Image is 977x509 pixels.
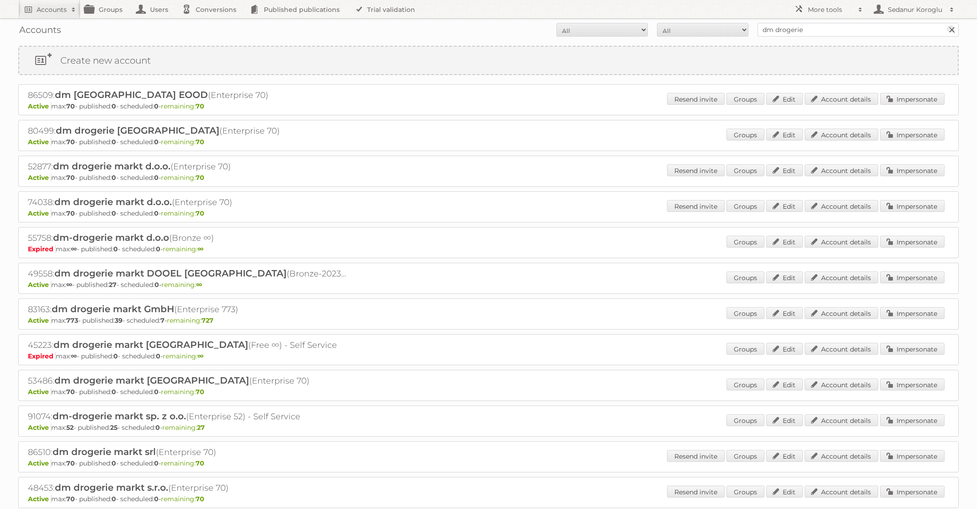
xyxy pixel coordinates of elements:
[196,173,204,182] strong: 70
[110,423,117,432] strong: 25
[28,209,51,217] span: Active
[28,232,348,244] h2: 55758: (Bronze ∞)
[28,339,348,351] h2: 45223: (Free ∞) - Self Service
[66,138,75,146] strong: 70
[202,316,214,325] strong: 727
[54,268,287,279] span: dm drogerie markt DOOEL [GEOGRAPHIC_DATA]
[726,164,764,176] a: Groups
[54,196,172,207] span: dm drogerie markt d.o.o.
[156,352,160,360] strong: 0
[880,450,945,462] a: Impersonate
[71,352,77,360] strong: ∞
[726,379,764,390] a: Groups
[28,173,51,182] span: Active
[726,486,764,498] a: Groups
[28,245,949,253] p: max: - published: - scheduled: -
[880,414,945,426] a: Impersonate
[66,388,75,396] strong: 70
[66,209,75,217] strong: 70
[154,173,159,182] strong: 0
[667,450,725,462] a: Resend invite
[66,281,72,289] strong: ∞
[154,138,159,146] strong: 0
[28,375,348,387] h2: 53486: (Enterprise 70)
[161,281,202,289] span: remaining:
[109,281,117,289] strong: 27
[112,209,116,217] strong: 0
[28,352,949,360] p: max: - published: - scheduled: -
[53,411,186,422] span: dm-drogerie markt sp. z o.o.
[156,245,160,253] strong: 0
[880,93,945,105] a: Impersonate
[808,5,854,14] h2: More tools
[28,423,51,432] span: Active
[113,352,118,360] strong: 0
[726,200,764,212] a: Groups
[805,450,878,462] a: Account details
[112,173,116,182] strong: 0
[28,281,949,289] p: max: - published: - scheduled: -
[196,388,204,396] strong: 70
[196,281,202,289] strong: ∞
[66,173,75,182] strong: 70
[28,209,949,217] p: max: - published: - scheduled: -
[28,459,949,467] p: max: - published: - scheduled: -
[112,138,116,146] strong: 0
[28,316,949,325] p: max: - published: - scheduled: -
[154,209,159,217] strong: 0
[28,89,348,101] h2: 86509: (Enterprise 70)
[66,102,75,110] strong: 70
[196,459,204,467] strong: 70
[28,388,51,396] span: Active
[161,209,204,217] span: remaining:
[55,89,208,100] span: dm [GEOGRAPHIC_DATA] EOOD
[161,102,204,110] span: remaining:
[196,209,204,217] strong: 70
[886,5,945,14] h2: Sedanur Koroglu
[112,102,116,110] strong: 0
[28,388,949,396] p: max: - published: - scheduled: -
[766,379,803,390] a: Edit
[28,423,949,432] p: max: - published: - scheduled: -
[28,281,51,289] span: Active
[154,459,159,467] strong: 0
[766,307,803,319] a: Edit
[53,446,156,457] span: dm drogerie markt srl
[28,482,348,494] h2: 48453: (Enterprise 70)
[805,200,878,212] a: Account details
[766,271,803,283] a: Edit
[66,495,75,503] strong: 70
[28,125,348,137] h2: 80499: (Enterprise 70)
[766,93,803,105] a: Edit
[28,495,51,503] span: Active
[805,414,878,426] a: Account details
[196,495,204,503] strong: 70
[28,316,51,325] span: Active
[880,236,945,248] a: Impersonate
[880,271,945,283] a: Impersonate
[161,388,204,396] span: remaining:
[28,173,949,182] p: max: - published: - scheduled: -
[880,486,945,498] a: Impersonate
[667,164,725,176] a: Resend invite
[805,379,878,390] a: Account details
[154,102,159,110] strong: 0
[726,93,764,105] a: Groups
[19,47,958,74] a: Create new account
[154,388,159,396] strong: 0
[880,307,945,319] a: Impersonate
[726,414,764,426] a: Groups
[196,102,204,110] strong: 70
[198,245,203,253] strong: ∞
[880,164,945,176] a: Impersonate
[805,129,878,141] a: Account details
[880,379,945,390] a: Impersonate
[805,271,878,283] a: Account details
[28,102,51,110] span: Active
[766,450,803,462] a: Edit
[53,339,248,350] span: dm drogerie markt [GEOGRAPHIC_DATA]
[805,307,878,319] a: Account details
[154,495,159,503] strong: 0
[726,450,764,462] a: Groups
[28,411,348,422] h2: 91074: (Enterprise 52) - Self Service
